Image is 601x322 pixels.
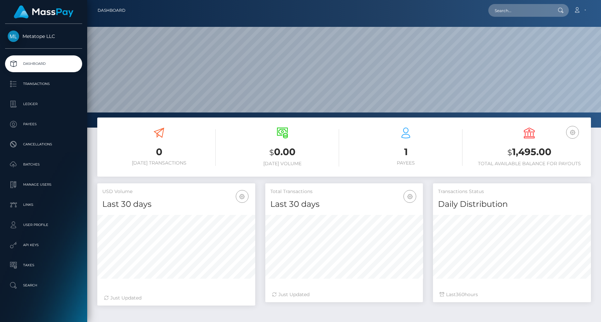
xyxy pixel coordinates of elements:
[349,160,462,166] h6: Payees
[8,240,79,250] p: API Keys
[270,188,418,195] h5: Total Transactions
[8,220,79,230] p: User Profile
[5,33,82,39] span: Metatope LLC
[5,136,82,153] a: Cancellations
[456,291,465,297] span: 360
[8,79,79,89] p: Transactions
[272,291,417,298] div: Just Updated
[5,96,82,112] a: Ledger
[5,76,82,92] a: Transactions
[349,145,462,158] h3: 1
[270,198,418,210] h4: Last 30 days
[8,119,79,129] p: Payees
[473,145,586,159] h3: 1,495.00
[440,291,584,298] div: Last hours
[438,198,586,210] h4: Daily Distribution
[5,156,82,173] a: Batches
[5,196,82,213] a: Links
[5,55,82,72] a: Dashboard
[8,280,79,290] p: Search
[507,148,512,157] small: $
[269,148,274,157] small: $
[8,159,79,170] p: Batches
[98,3,125,17] a: Dashboard
[5,237,82,254] a: API Keys
[226,145,339,159] h3: 0.00
[8,260,79,270] p: Taxes
[5,217,82,233] a: User Profile
[8,59,79,69] p: Dashboard
[5,277,82,294] a: Search
[488,4,551,17] input: Search...
[102,188,250,195] h5: USD Volume
[102,145,216,158] h3: 0
[8,180,79,190] p: Manage Users
[5,176,82,193] a: Manage Users
[8,31,19,42] img: Metatope LLC
[14,5,73,18] img: MassPay Logo
[226,161,339,167] h6: [DATE] Volume
[8,139,79,149] p: Cancellations
[438,188,586,195] h5: Transactions Status
[8,200,79,210] p: Links
[102,160,216,166] h6: [DATE] Transactions
[8,99,79,109] p: Ledger
[5,257,82,274] a: Taxes
[102,198,250,210] h4: Last 30 days
[473,161,586,167] h6: Total Available Balance for Payouts
[5,116,82,133] a: Payees
[104,294,249,302] div: Just Updated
